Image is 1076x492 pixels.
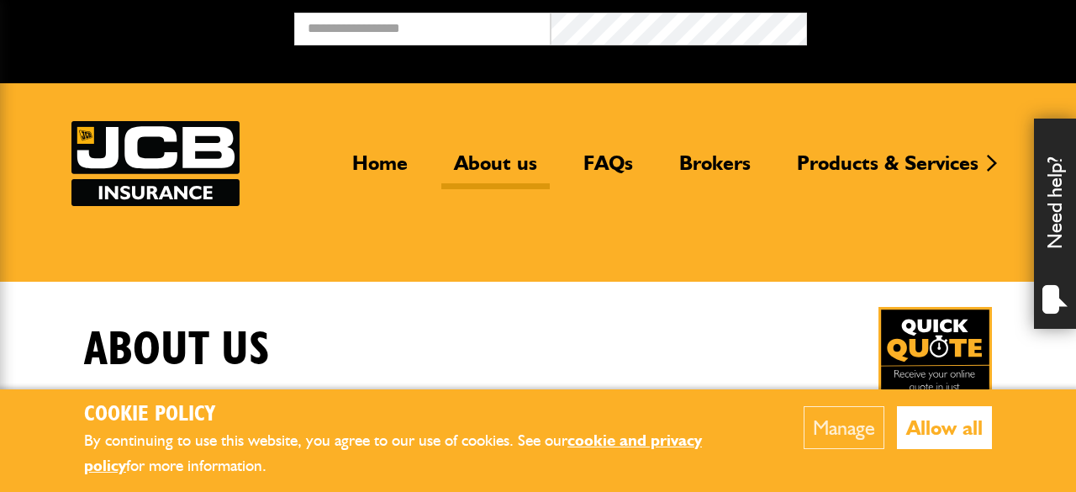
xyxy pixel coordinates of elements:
button: Allow all [897,406,992,449]
a: Products & Services [784,151,991,189]
img: JCB Insurance Services logo [71,121,240,206]
h2: Cookie Policy [84,402,752,428]
a: FAQs [571,151,646,189]
a: Brokers [667,151,763,189]
img: Quick Quote [878,307,992,421]
a: Get your insurance quote in just 2-minutes [878,307,992,421]
button: Broker Login [807,13,1063,39]
a: Home [340,151,420,189]
p: By continuing to use this website, you agree to our use of cookies. See our for more information. [84,428,752,479]
div: Need help? [1034,119,1076,329]
a: JCB Insurance Services [71,121,240,206]
a: About us [441,151,550,189]
button: Manage [804,406,884,449]
h1: About us [84,322,270,378]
